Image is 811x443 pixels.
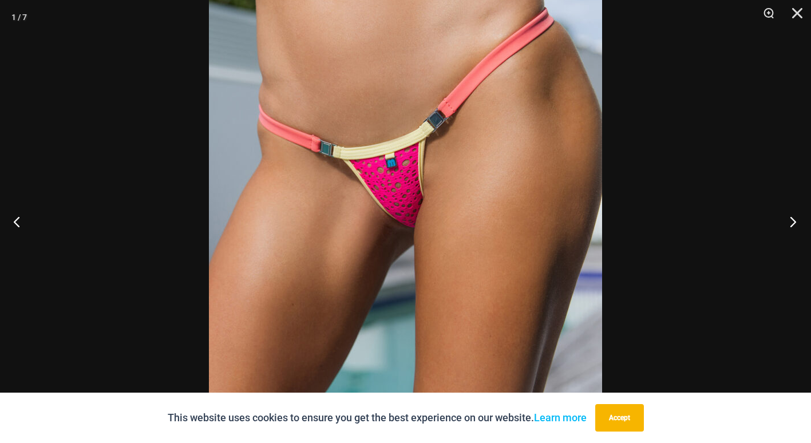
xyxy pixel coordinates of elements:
div: 1 / 7 [11,9,27,26]
a: Learn more [534,412,587,424]
button: Accept [595,404,644,432]
p: This website uses cookies to ensure you get the best experience on our website. [168,409,587,426]
button: Next [768,193,811,250]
